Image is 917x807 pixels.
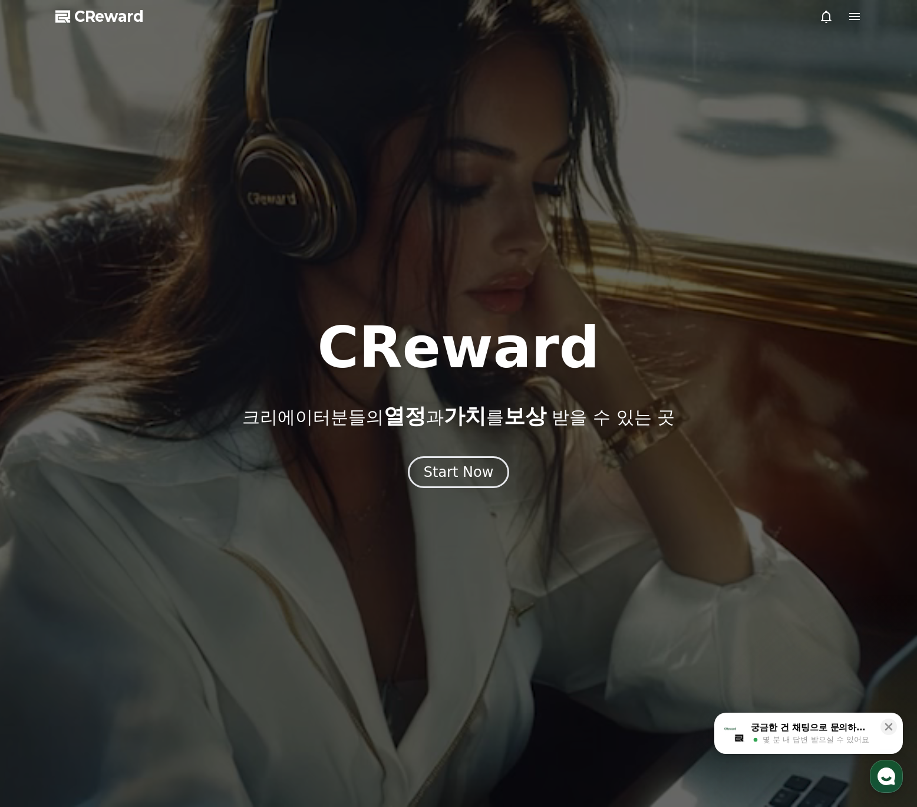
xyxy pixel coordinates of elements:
span: 열정 [384,404,426,428]
span: 가치 [444,404,486,428]
a: CReward [55,7,144,26]
span: 보상 [504,404,546,428]
button: Start Now [408,456,510,488]
h1: CReward [317,319,599,376]
span: CReward [74,7,144,26]
p: 크리에이터분들의 과 를 받을 수 있는 곳 [242,404,675,428]
a: Start Now [408,468,510,479]
div: Start Now [424,463,494,482]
